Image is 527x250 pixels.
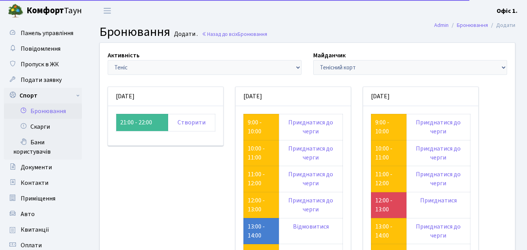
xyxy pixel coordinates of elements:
div: [DATE] [236,87,351,106]
a: 9:00 - 10:00 [375,118,389,136]
span: Бронювання [238,30,267,38]
label: Активність [108,51,140,60]
a: 12:00 - 13:00 [375,196,392,214]
a: Повідомлення [4,41,82,57]
a: 11:00 - 12:00 [375,170,392,188]
a: Скарги [4,119,82,135]
span: Бронювання [99,23,170,41]
a: Приєднатися [420,196,457,205]
b: Комфорт [27,4,64,17]
span: Пропуск в ЖК [21,60,59,69]
small: Додати . [172,30,198,38]
a: Створити [177,118,206,127]
label: Майданчик [313,51,346,60]
a: 12:00 - 13:00 [248,196,265,214]
a: Приєднатися до черги [416,144,461,162]
span: Оплати [21,241,42,250]
button: Переключити навігацію [98,4,117,17]
span: Панель управління [21,29,73,37]
a: Відмовитися [293,222,329,231]
span: Повідомлення [21,44,60,53]
span: Таун [27,4,82,18]
a: 9:00 - 10:00 [248,118,262,136]
span: Документи [21,163,52,172]
a: Пропуск в ЖК [4,57,82,72]
td: 21:00 - 22:00 [116,114,168,131]
a: Бронювання [4,103,82,119]
div: [DATE] [363,87,478,106]
a: Приєднатися до черги [416,170,461,188]
a: Спорт [4,88,82,103]
span: Подати заявку [21,76,62,84]
span: Контакти [21,179,48,187]
span: Квитанції [21,225,49,234]
span: Приміщення [21,194,55,203]
li: Додати [488,21,515,30]
span: Авто [21,210,35,218]
a: Авто [4,206,82,222]
div: [DATE] [108,87,223,106]
a: Назад до всіхБронювання [202,30,267,38]
a: Квитанції [4,222,82,238]
b: Офіс 1. [497,7,518,15]
a: Документи [4,160,82,175]
a: Приєднатися до черги [288,118,333,136]
a: 13:00 - 14:00 [248,222,265,240]
a: Приєднатися до черги [416,118,461,136]
a: Приєднатися до черги [288,170,333,188]
a: Admin [434,21,449,29]
a: Панель управління [4,25,82,41]
a: Офіс 1. [497,6,518,16]
nav: breadcrumb [422,17,527,34]
a: Приєднатися до черги [288,196,333,214]
a: Приєднатися до черги [288,144,333,162]
a: Бронювання [457,21,488,29]
a: Подати заявку [4,72,82,88]
a: 13:00 - 14:00 [375,222,392,240]
a: Приєднатися до черги [416,222,461,240]
a: 11:00 - 12:00 [248,170,265,188]
a: Приміщення [4,191,82,206]
a: 10:00 - 11:00 [375,144,392,162]
a: Контакти [4,175,82,191]
img: logo.png [8,3,23,19]
a: 10:00 - 11:00 [248,144,265,162]
a: Бани користувачів [4,135,82,160]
